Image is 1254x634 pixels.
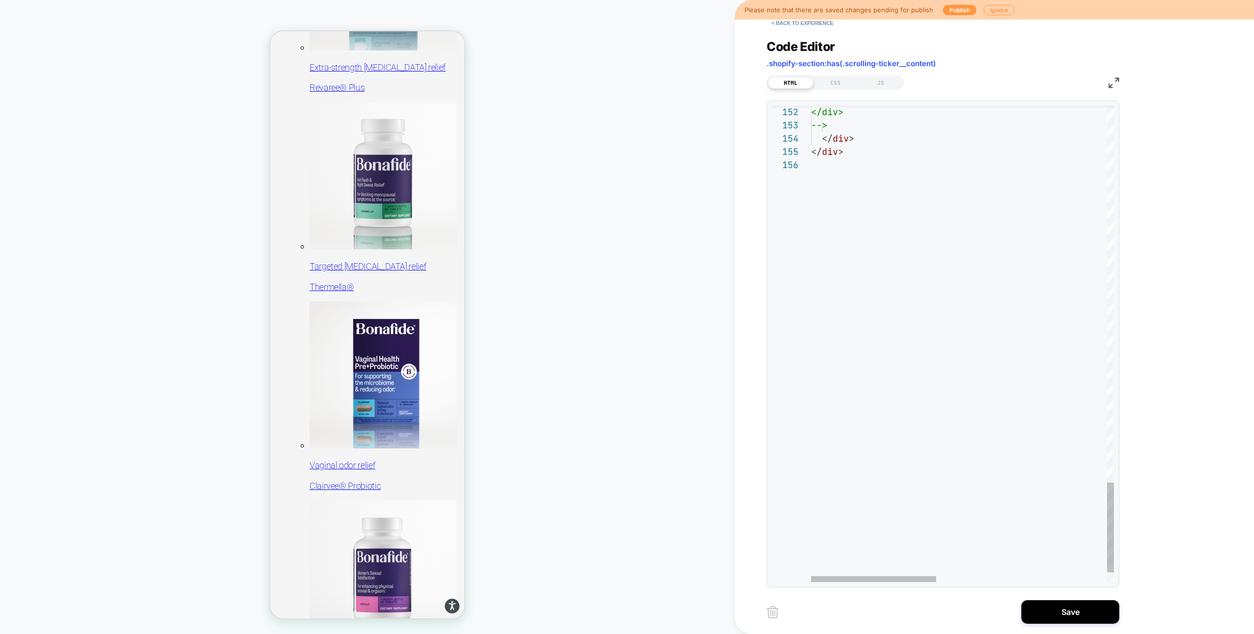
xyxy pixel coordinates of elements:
[39,469,186,616] img: Ristela
[811,146,822,157] span: </
[39,71,194,261] a: Thermella Targeted [MEDICAL_DATA] relief Thermella®
[39,30,194,42] p: Extra-strength [MEDICAL_DATA] relief
[772,145,798,158] div: 155
[767,606,779,618] img: delete
[811,120,827,131] span: -->
[772,158,798,171] div: 156
[838,146,844,157] span: >
[39,71,186,218] img: Thermella
[767,15,838,31] button: < Back to experience
[822,146,838,157] span: div
[772,132,798,145] div: 154
[39,270,186,417] img: Clairvee Probiotic
[767,39,835,54] span: Code Editor
[39,270,194,460] a: Clairvee Probiotic Vaginal odor relief Clairvee® Probiotic
[39,449,194,460] p: Clairvee® Probiotic
[833,133,849,144] span: div
[767,59,936,68] span: .shopify-section:has(.scrolling-ticker__content)
[1109,77,1119,88] img: fullscreen
[39,50,194,62] p: Revaree® Plus
[772,105,798,119] div: 152
[772,119,798,132] div: 153
[811,106,844,118] span: </div>
[849,133,854,144] span: >
[984,5,1014,15] button: Ignore
[813,77,858,89] div: CSS
[768,77,813,89] div: HTML
[822,133,833,144] span: </
[39,428,194,439] p: Vaginal odor relief
[39,229,194,241] p: Targeted [MEDICAL_DATA] relief
[943,5,976,15] button: Publish
[858,77,903,89] div: JS
[1021,600,1119,624] button: Save
[39,250,194,261] p: Thermella®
